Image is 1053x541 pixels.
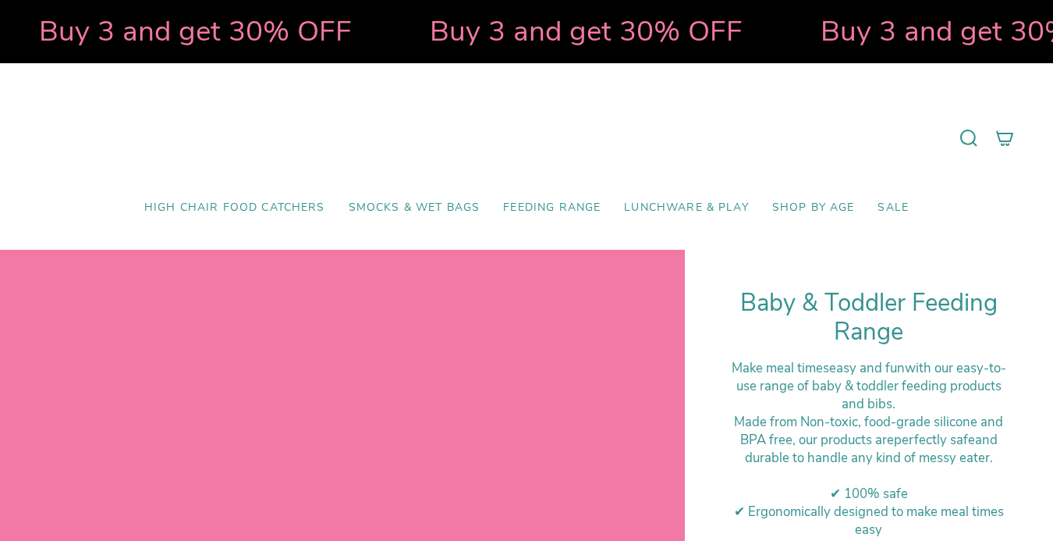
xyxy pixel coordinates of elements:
a: Shop by Age [760,190,867,226]
a: SALE [866,190,920,226]
span: SALE [877,201,909,215]
span: Lunchware & Play [624,201,748,215]
span: Feeding Range [503,201,601,215]
strong: perfectly safe [894,431,975,449]
span: ade from Non-toxic, food-grade silicone and BPA free, our products are and durable to handle any ... [740,413,1004,467]
a: Lunchware & Play [612,190,760,226]
span: High Chair Food Catchers [144,201,325,215]
a: High Chair Food Catchers [133,190,337,226]
div: ✔ Ergonomically designed to make meal times easy [724,503,1015,539]
span: Shop by Age [772,201,855,215]
strong: Buy 3 and get 30% OFF [429,12,742,51]
strong: easy and fun [829,359,905,377]
a: Mumma’s Little Helpers [392,87,661,190]
div: Make meal times with our easy-to-use range of baby & toddler feeding products and bibs. [724,359,1015,413]
a: Feeding Range [491,190,612,226]
div: ✔ 100% safe [724,485,1015,503]
strong: Buy 3 and get 30% OFF [38,12,351,51]
a: Smocks & Wet Bags [337,190,492,226]
span: Smocks & Wet Bags [349,201,480,215]
div: M [724,413,1015,467]
h1: Baby & Toddler Feeding Range [724,289,1015,347]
